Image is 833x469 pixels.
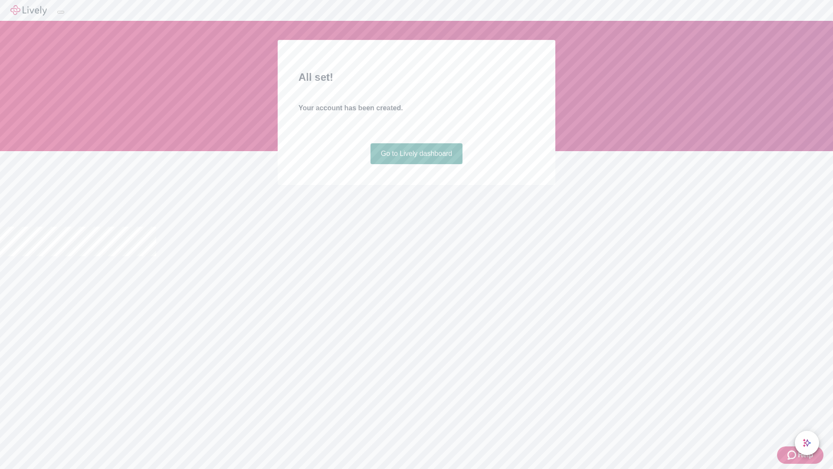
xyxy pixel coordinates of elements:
[777,446,823,464] button: Zendesk support iconHelp
[371,143,463,164] a: Go to Lively dashboard
[803,439,811,447] svg: Lively AI Assistant
[798,450,813,460] span: Help
[10,5,47,16] img: Lively
[298,103,535,113] h4: Your account has been created.
[787,450,798,460] svg: Zendesk support icon
[57,11,64,13] button: Log out
[298,69,535,85] h2: All set!
[795,431,819,455] button: chat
